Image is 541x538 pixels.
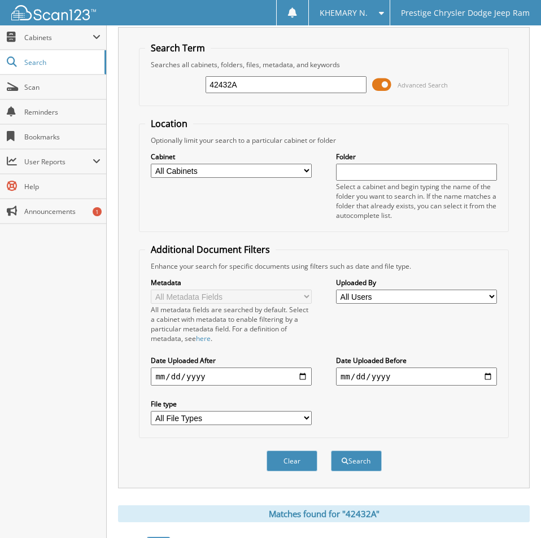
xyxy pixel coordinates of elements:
[151,399,311,409] label: File type
[151,305,311,343] div: All metadata fields are searched by default. Select a cabinet with metadata to enable filtering b...
[145,135,502,145] div: Optionally limit your search to a particular cabinet or folder
[24,157,93,167] span: User Reports
[151,278,311,287] label: Metadata
[151,356,311,365] label: Date Uploaded After
[196,334,211,343] a: here
[336,152,496,161] label: Folder
[331,450,382,471] button: Search
[24,132,101,142] span: Bookmarks
[24,107,101,117] span: Reminders
[145,42,211,54] legend: Search Term
[336,278,496,287] label: Uploaded By
[151,368,311,386] input: start
[145,243,276,256] legend: Additional Document Filters
[145,117,193,130] legend: Location
[336,368,496,386] input: end
[320,10,368,16] span: KHEMARY N.
[24,33,93,42] span: Cabinets
[151,152,311,161] label: Cabinet
[401,10,530,16] span: Prestige Chrysler Dodge Jeep Ram
[267,450,317,471] button: Clear
[24,58,99,67] span: Search
[145,261,502,271] div: Enhance your search for specific documents using filters such as date and file type.
[118,505,530,522] div: Matches found for "42432A"
[93,207,102,216] div: 1
[336,182,496,220] div: Select a cabinet and begin typing the name of the folder you want to search in. If the name match...
[24,182,101,191] span: Help
[24,207,101,216] span: Announcements
[145,60,502,69] div: Searches all cabinets, folders, files, metadata, and keywords
[11,5,96,20] img: scan123-logo-white.svg
[336,356,496,365] label: Date Uploaded Before
[398,81,448,89] span: Advanced Search
[24,82,101,92] span: Scan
